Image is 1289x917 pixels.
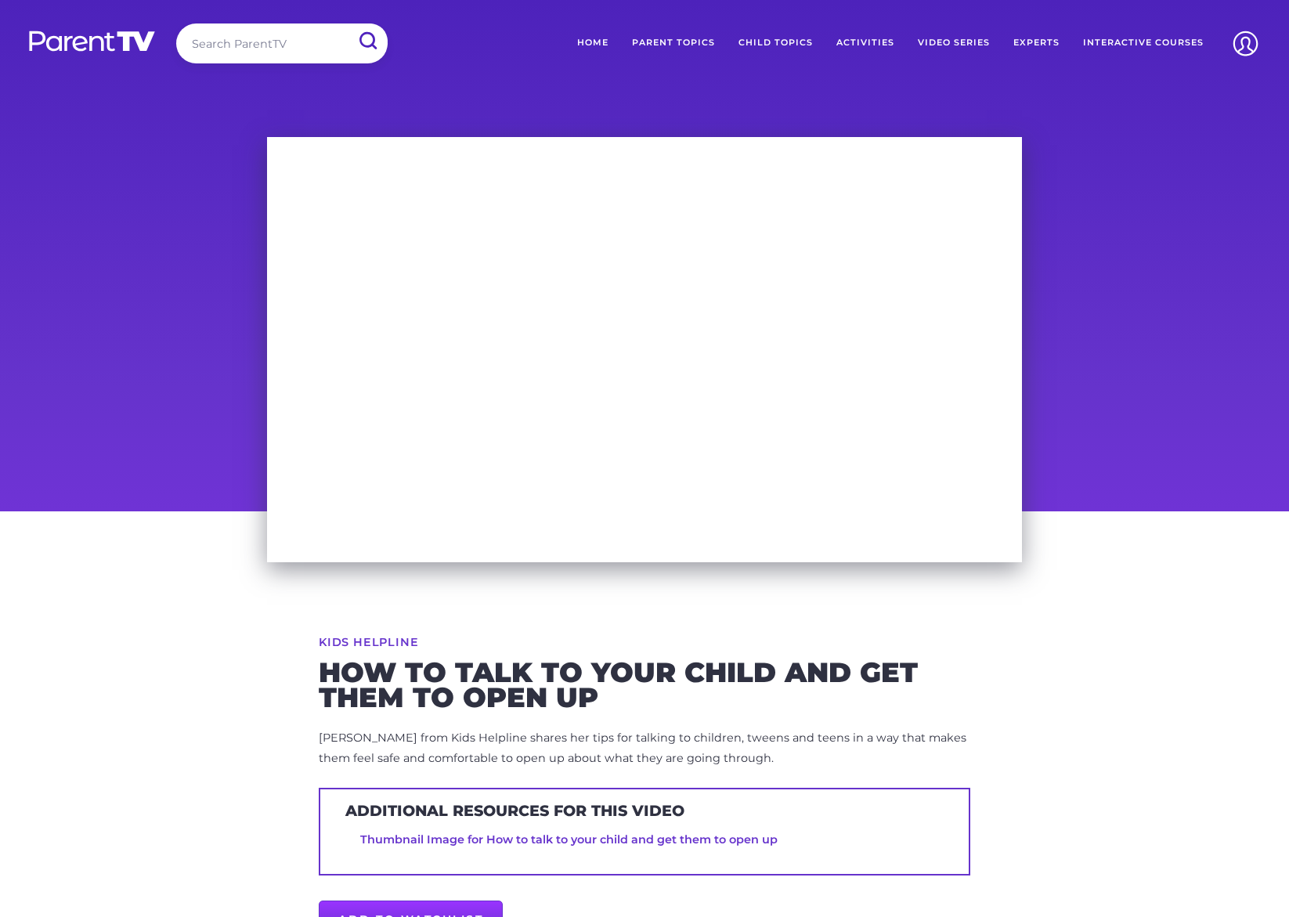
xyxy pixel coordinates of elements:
a: Activities [825,23,906,63]
a: Interactive Courses [1071,23,1215,63]
a: Parent Topics [620,23,727,63]
a: Kids Helpline [319,637,418,648]
a: Child Topics [727,23,825,63]
img: parenttv-logo-white.4c85aaf.svg [27,30,157,52]
a: Home [565,23,620,63]
a: Thumbnail Image for How to talk to your child and get them to open up [360,832,778,847]
a: Experts [1002,23,1071,63]
h2: How to talk to your child and get them to open up [319,660,970,709]
input: Search ParentTV [176,23,388,63]
input: Submit [347,23,388,59]
p: [PERSON_NAME] from Kids Helpline shares her tips for talking to children, tweens and teens in a w... [319,728,970,769]
a: Video Series [906,23,1002,63]
img: Account [1226,23,1266,63]
h3: Additional resources for this video [345,802,684,820]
